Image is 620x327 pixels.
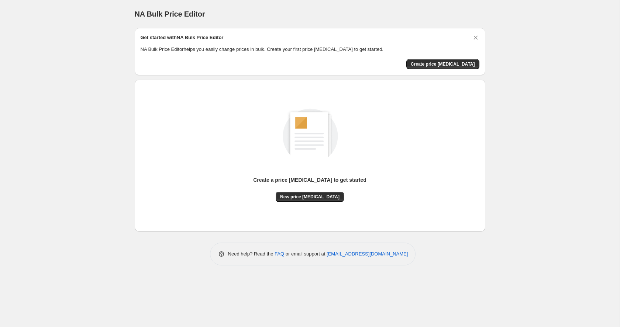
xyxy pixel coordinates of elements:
h2: Get started with NA Bulk Price Editor [141,34,224,41]
button: Create price change job [406,59,479,69]
p: NA Bulk Price Editor helps you easily change prices in bulk. Create your first price [MEDICAL_DAT... [141,46,479,53]
p: Create a price [MEDICAL_DATA] to get started [253,176,366,184]
span: New price [MEDICAL_DATA] [280,194,340,200]
button: New price [MEDICAL_DATA] [276,192,344,202]
a: FAQ [275,251,284,257]
span: Need help? Read the [228,251,275,257]
button: Dismiss card [472,34,479,41]
span: Create price [MEDICAL_DATA] [411,61,475,67]
span: NA Bulk Price Editor [135,10,205,18]
span: or email support at [284,251,327,257]
a: [EMAIL_ADDRESS][DOMAIN_NAME] [327,251,408,257]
